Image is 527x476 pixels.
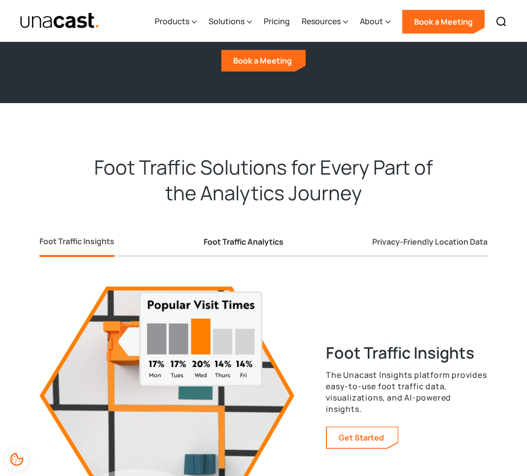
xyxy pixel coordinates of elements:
p: The Unacast Insights platform provides easy-to-use foot traffic data, visualizations, and AI-powe... [326,369,488,415]
div: Products [155,1,197,42]
div: About [360,1,390,42]
h2: Discover more benefits [160,16,368,42]
h3: Foot Traffic Insights [326,342,488,364]
a: home [20,12,100,30]
a: Learn more about our foot traffic data [327,427,398,448]
div: Privacy-Friendly Location Data [372,237,488,247]
div: Solutions [209,1,252,42]
div: Solutions [209,15,245,27]
div: Foot Traffic Analytics [204,237,283,247]
div: Products [155,15,189,27]
a: Book a Meeting [402,10,485,34]
div: Resources [302,15,341,27]
div: Cookie Preferences [5,447,29,471]
a: Book a Meeting [221,50,306,72]
div: Resources [302,1,348,42]
div: About [360,15,383,27]
div: Foot Traffic Insights [39,235,114,247]
h2: Foot Traffic Solutions for Every Part of the Analytics Journey [67,143,461,206]
a: Pricing [264,1,290,42]
img: Search icon [495,16,507,28]
img: Unacast text logo [20,12,100,30]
